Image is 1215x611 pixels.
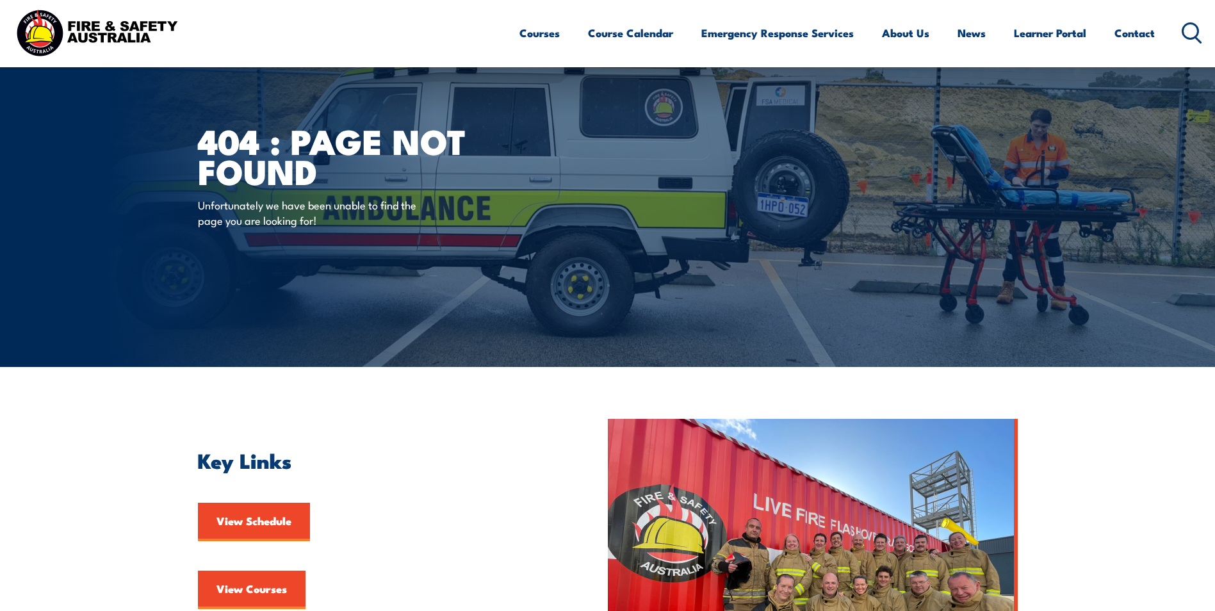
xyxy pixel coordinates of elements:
a: News [958,16,986,50]
a: Learner Portal [1014,16,1086,50]
a: Courses [519,16,560,50]
a: Contact [1114,16,1155,50]
a: View Courses [198,571,306,609]
h1: 404 : Page Not Found [198,126,514,185]
h2: Key Links [198,451,549,469]
a: View Schedule [198,503,310,541]
a: Course Calendar [588,16,673,50]
p: Unfortunately we have been unable to find the page you are looking for! [198,197,432,227]
a: Emergency Response Services [701,16,854,50]
a: About Us [882,16,929,50]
